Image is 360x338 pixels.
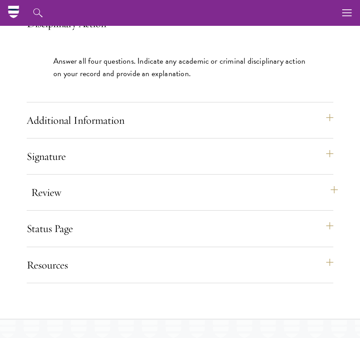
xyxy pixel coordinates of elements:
[31,182,338,203] button: Review
[53,55,307,80] p: Answer all four questions. Indicate any academic or criminal disciplinary action on your record a...
[27,254,333,276] button: Resources
[27,218,333,239] button: Status Page
[27,146,333,167] button: Signature
[27,110,333,131] button: Additional Information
